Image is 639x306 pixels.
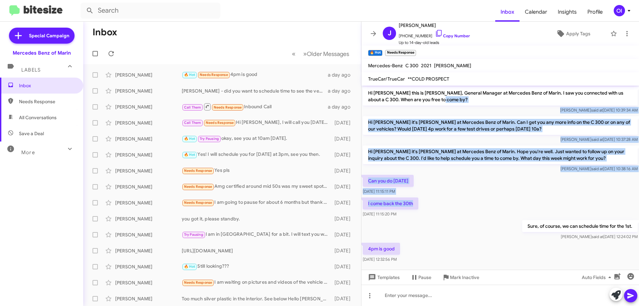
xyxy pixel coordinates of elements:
[520,2,552,22] span: Calendar
[115,72,182,78] div: [PERSON_NAME]
[560,108,638,113] span: [PERSON_NAME] [DATE] 10:39:34 AM
[19,130,44,137] span: Save a Deal
[363,243,400,255] p: 4pm is good
[182,71,328,79] div: 4pm is good
[19,98,76,105] span: Needs Response
[182,263,331,270] div: Still looking???
[331,295,356,302] div: [DATE]
[182,103,328,111] div: Inbound Call
[363,189,395,194] span: [DATE] 11:15:11 PM
[200,73,228,77] span: Needs Response
[21,67,41,73] span: Labels
[182,199,331,206] div: I am going to pause for about 6 months but thank you.
[363,211,396,216] span: [DATE] 11:15:20 PM
[115,88,182,94] div: [PERSON_NAME]
[182,135,331,143] div: okay, see you at 10am [DATE].
[560,137,638,142] span: [PERSON_NAME] [DATE] 10:37:28 AM
[182,231,331,238] div: I am in [GEOGRAPHIC_DATA] for a bit. I will text you when I come back
[591,137,603,142] span: said at
[450,271,479,283] span: Mark Inactive
[331,136,356,142] div: [DATE]
[13,50,71,56] div: Mercedes Benz of Marin
[9,28,75,44] a: Special Campaign
[184,184,212,189] span: Needs Response
[115,263,182,270] div: [PERSON_NAME]
[331,183,356,190] div: [DATE]
[331,215,356,222] div: [DATE]
[184,73,195,77] span: 🔥 Hot
[184,168,212,173] span: Needs Response
[115,247,182,254] div: [PERSON_NAME]
[303,50,307,58] span: »
[182,247,331,254] div: [URL][DOMAIN_NAME]
[405,63,418,69] span: C 300
[363,257,397,262] span: [DATE] 12:32:56 PM
[331,231,356,238] div: [DATE]
[115,136,182,142] div: [PERSON_NAME]
[582,2,608,22] a: Profile
[19,82,76,89] span: Inbox
[368,76,405,82] span: TrueCar/TrueCar
[206,121,234,125] span: Needs Response
[328,88,356,94] div: a day ago
[288,47,300,61] button: Previous
[614,5,625,16] div: OI
[184,105,201,110] span: Call Them
[331,199,356,206] div: [DATE]
[437,271,485,283] button: Mark Inactive
[115,295,182,302] div: [PERSON_NAME]
[368,50,382,56] small: 🔥 Hot
[331,120,356,126] div: [DATE]
[182,295,331,302] div: Too much silver plastic in the interior. See below Hello [PERSON_NAME] we are going with an XC60 ...
[200,137,219,141] span: Try Pausing
[405,271,437,283] button: Pause
[115,279,182,286] div: [PERSON_NAME]
[21,150,35,155] span: More
[495,2,520,22] a: Inbox
[560,166,638,171] span: [PERSON_NAME] [DATE] 10:38:16 AM
[93,27,117,38] h1: Inbox
[184,200,212,205] span: Needs Response
[399,39,470,46] span: Up to 14-day-old leads
[592,234,603,239] span: said at
[576,271,619,283] button: Auto Fields
[184,280,212,285] span: Needs Response
[591,166,603,171] span: said at
[552,2,582,22] a: Insights
[331,167,356,174] div: [DATE]
[434,63,471,69] span: [PERSON_NAME]
[29,32,69,39] span: Special Campaign
[368,63,403,69] span: Mercedes-Benz
[328,104,356,110] div: a day ago
[363,116,638,135] p: Hi [PERSON_NAME] it's [PERSON_NAME] at Mercedes Benz of Marin. Can I get you any more info on the...
[184,121,201,125] span: Call Them
[115,152,182,158] div: [PERSON_NAME]
[608,5,632,16] button: OI
[385,50,416,56] small: Needs Response
[328,72,356,78] div: a day ago
[522,220,638,232] p: Sure, of course, we can schedule time for the 1st.
[307,50,349,58] span: Older Messages
[566,28,590,40] span: Apply Tags
[115,120,182,126] div: [PERSON_NAME]
[399,29,470,39] span: [PHONE_NUMBER]
[184,232,203,237] span: Try Pausing
[182,151,331,158] div: Yes! I will schedule you for [DATE] at 3pm, see you then.
[363,175,414,187] p: Can you do [DATE]
[408,76,449,82] span: **COLD PROSPECT
[184,137,195,141] span: 🔥 Hot
[115,104,182,110] div: [PERSON_NAME]
[331,279,356,286] div: [DATE]
[214,105,242,110] span: Needs Response
[331,152,356,158] div: [DATE]
[421,63,431,69] span: 2021
[182,183,331,190] div: Amg certified around mid 50s was my sweet spot...that was a really good deal u had on that other one
[388,28,391,39] span: J
[582,271,614,283] span: Auto Fields
[399,21,470,29] span: [PERSON_NAME]
[363,146,638,164] p: Hi [PERSON_NAME] it's [PERSON_NAME] at Mercedes Benz of Marin. Hope you're well. Just wanted to f...
[292,50,296,58] span: «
